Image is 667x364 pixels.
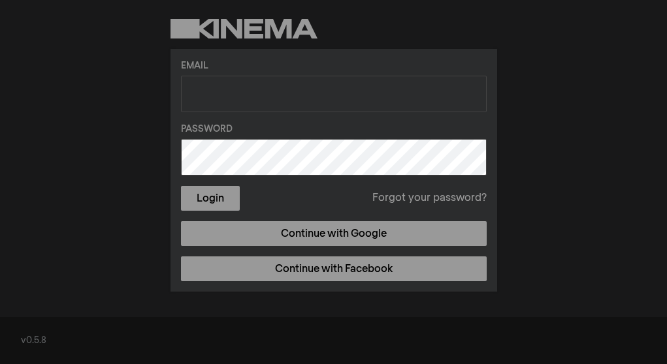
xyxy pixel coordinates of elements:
[181,186,240,211] button: Login
[181,123,487,136] label: Password
[181,256,487,281] a: Continue with Facebook
[21,334,646,348] div: v0.5.8
[181,221,487,246] a: Continue with Google
[372,190,487,206] a: Forgot your password?
[181,59,487,73] label: Email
